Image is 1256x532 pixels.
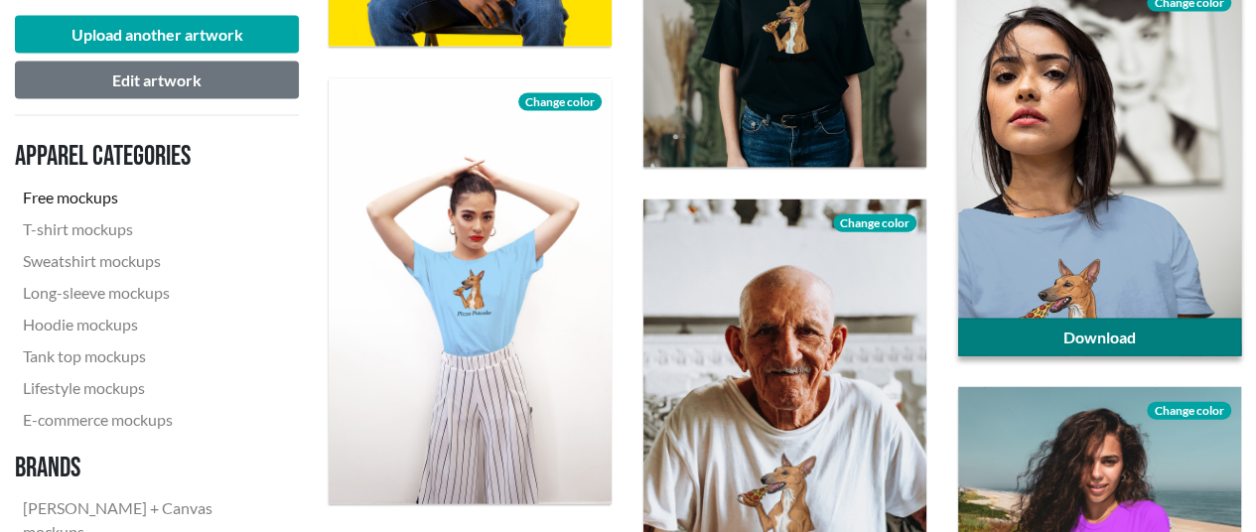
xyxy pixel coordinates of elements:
span: Change color [833,214,916,232]
a: E-commerce mockups [15,404,283,436]
a: Long-sleeve mockups [15,277,283,309]
button: Upload another artwork [15,16,299,54]
a: Sweatshirt mockups [15,245,283,277]
span: Change color [518,93,602,111]
button: Edit artwork [15,62,299,99]
a: Free mockups [15,182,283,213]
a: Tank top mockups [15,340,283,372]
a: Download [958,319,1241,356]
h3: Apparel categories [15,140,283,174]
a: Lifestyle mockups [15,372,283,404]
a: Hoodie mockups [15,309,283,340]
span: Change color [1147,402,1230,420]
a: T-shirt mockups [15,213,283,245]
h3: Brands [15,452,283,485]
